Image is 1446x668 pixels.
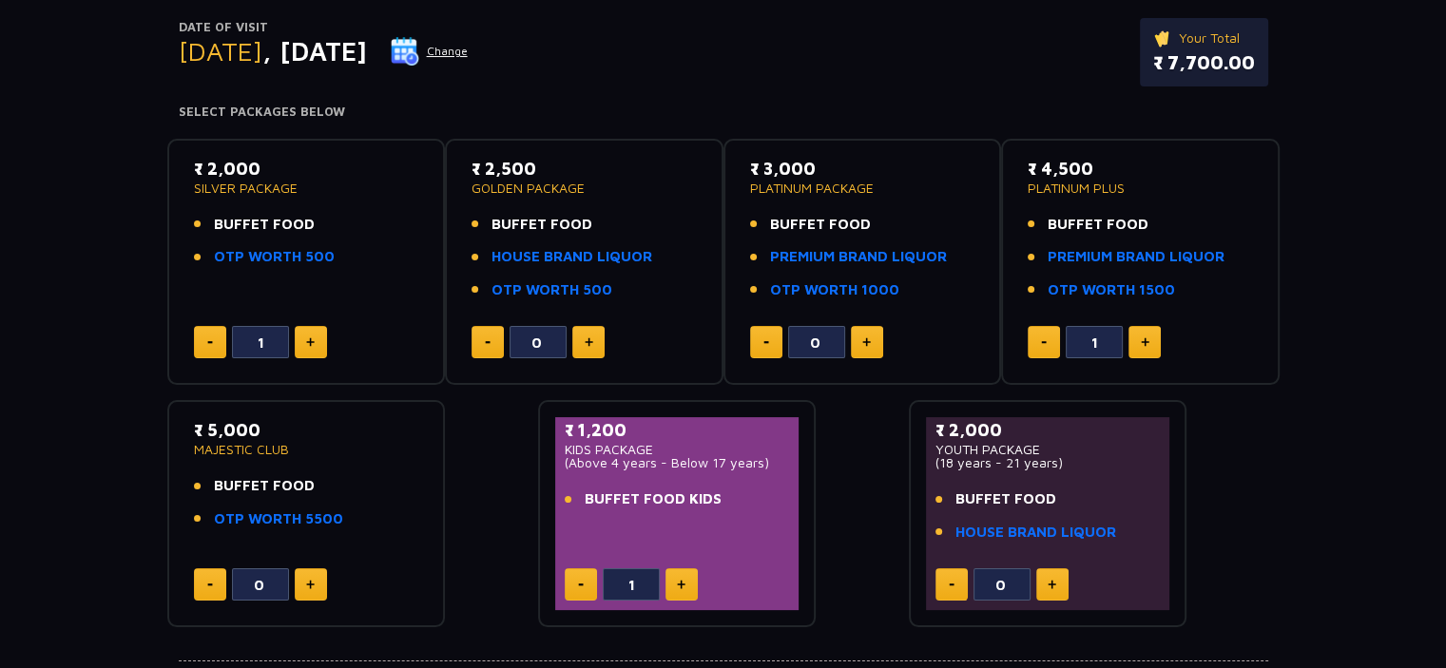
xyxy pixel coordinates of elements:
span: BUFFET FOOD KIDS [585,488,722,510]
p: KIDS PACKAGE [565,443,790,456]
span: BUFFET FOOD [492,214,592,236]
p: ₹ 5,000 [194,417,419,443]
p: ₹ 2,000 [935,417,1161,443]
p: MAJESTIC CLUB [194,443,419,456]
p: ₹ 1,200 [565,417,790,443]
img: plus [1048,580,1056,589]
a: OTP WORTH 1500 [1048,279,1175,301]
p: PLATINUM PACKAGE [750,181,975,195]
img: plus [306,580,315,589]
button: Change [390,36,469,67]
img: minus [485,341,491,344]
p: YOUTH PACKAGE [935,443,1161,456]
img: plus [862,337,871,347]
p: ₹ 4,500 [1028,156,1253,181]
p: ₹ 2,500 [472,156,697,181]
p: GOLDEN PACKAGE [472,181,697,195]
p: PLATINUM PLUS [1028,181,1253,195]
a: OTP WORTH 500 [492,279,612,301]
span: BUFFET FOOD [1048,214,1148,236]
img: plus [306,337,315,347]
a: OTP WORTH 5500 [214,508,343,530]
a: OTP WORTH 500 [214,246,335,268]
img: minus [207,341,213,344]
span: BUFFET FOOD [214,475,315,497]
a: HOUSE BRAND LIQUOR [955,522,1116,544]
p: SILVER PACKAGE [194,181,419,195]
img: minus [207,583,213,586]
img: minus [763,341,769,344]
img: plus [585,337,593,347]
img: ticket [1153,28,1173,48]
img: minus [949,583,954,586]
span: [DATE] [179,35,262,67]
p: ₹ 3,000 [750,156,975,181]
a: HOUSE BRAND LIQUOR [492,246,652,268]
p: ₹ 7,700.00 [1153,48,1255,77]
span: BUFFET FOOD [770,214,871,236]
p: Date of Visit [179,18,469,37]
a: PREMIUM BRAND LIQUOR [770,246,947,268]
img: plus [677,580,685,589]
h4: Select Packages Below [179,105,1268,120]
img: minus [1041,341,1047,344]
p: ₹ 2,000 [194,156,419,181]
span: BUFFET FOOD [214,214,315,236]
a: PREMIUM BRAND LIQUOR [1048,246,1224,268]
p: (Above 4 years - Below 17 years) [565,456,790,469]
span: , [DATE] [262,35,367,67]
p: (18 years - 21 years) [935,456,1161,469]
a: OTP WORTH 1000 [770,279,899,301]
img: plus [1141,337,1149,347]
span: BUFFET FOOD [955,488,1056,510]
p: Your Total [1153,28,1255,48]
img: minus [578,583,584,586]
